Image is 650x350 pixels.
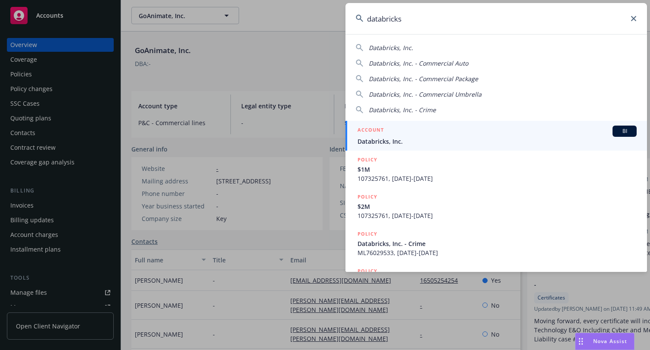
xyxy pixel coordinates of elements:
span: 107325761, [DATE]-[DATE] [358,174,637,183]
span: 107325761, [DATE]-[DATE] [358,211,637,220]
a: POLICY$1M107325761, [DATE]-[DATE] [345,151,647,188]
span: BI [616,127,633,135]
span: Databricks, Inc. - Crime [358,239,637,248]
input: Search... [345,3,647,34]
span: $2M [358,202,637,211]
a: POLICY$2M107325761, [DATE]-[DATE] [345,188,647,225]
span: Databricks, Inc. - Commercial Auto [369,59,468,67]
a: ACCOUNTBIDatabricks, Inc. [345,121,647,151]
span: Databricks, Inc. - Commercial Umbrella [369,90,482,98]
span: Databricks, Inc. - Commercial Package [369,75,478,83]
h5: POLICY [358,155,377,164]
a: POLICYDatabricks, Inc. - CrimeML76029533, [DATE]-[DATE] [345,225,647,262]
span: Databricks, Inc. - Crime [369,106,436,114]
h5: POLICY [358,230,377,238]
button: Nova Assist [575,333,634,350]
div: Drag to move [575,333,586,350]
h5: ACCOUNT [358,126,384,136]
span: Databricks, Inc. [369,44,413,52]
span: ML76029533, [DATE]-[DATE] [358,248,637,257]
a: POLICY [345,262,647,299]
span: Nova Assist [593,337,627,345]
span: $1M [358,165,637,174]
span: Databricks, Inc. [358,137,637,146]
h5: POLICY [358,192,377,201]
h5: POLICY [358,267,377,275]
